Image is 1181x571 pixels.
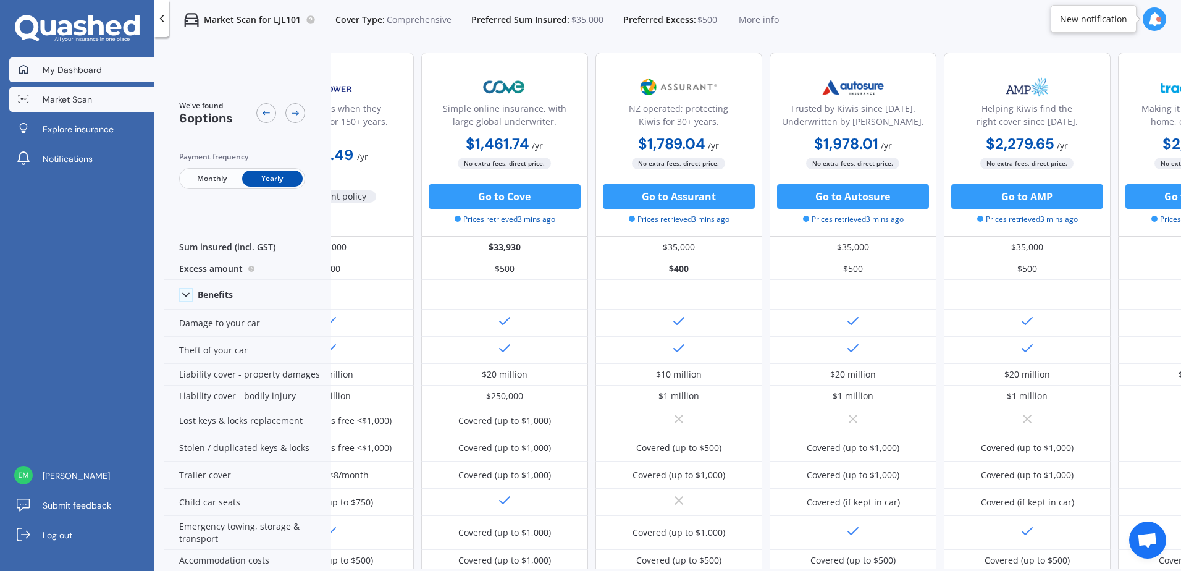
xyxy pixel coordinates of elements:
span: No extra fees, direct price. [633,158,726,169]
b: $2,279.65 [986,134,1055,153]
div: $1 million [658,390,699,402]
span: Preferred Sum Insured: [471,14,569,26]
div: $1 million [833,390,873,402]
button: Go to AMP [951,184,1103,209]
div: Trusted by Kiwis since [DATE]. Underwritten by [PERSON_NAME]. [780,102,926,133]
div: $400 [595,258,762,280]
div: $35,000 [944,237,1111,258]
div: Covered (up to $500) [985,554,1070,567]
button: Go to Assurant [603,184,755,209]
span: / yr [532,140,544,151]
span: No extra fees, direct price. [807,158,900,169]
div: Excess amount [164,258,331,280]
div: Covered (up to $1,000) [981,442,1074,454]
img: 4db45976a7d91dd5a854d76be30ee2cc [14,466,33,484]
span: No extra fees, direct price. [981,158,1074,169]
div: $10 million [656,368,702,381]
span: Log out [43,529,72,541]
div: Child car seats [164,489,331,516]
div: $33,930 [421,237,588,258]
a: Explore insurance [9,117,154,142]
div: Stolen / duplicated keys & locks [164,434,331,462]
a: Submit feedback [9,493,154,518]
span: $500 [697,14,717,26]
span: No extra fees, direct price. [458,158,552,169]
p: Market Scan for LJL101 [204,14,301,26]
div: Covered (up to $500) [636,554,721,567]
span: Market Scan [43,93,92,106]
div: Covered (up to $1,000) [807,469,899,481]
span: / yr [1057,140,1069,151]
div: Emergency towing, storage & transport [164,516,331,550]
b: $1,978.01 [814,134,878,153]
div: NZ operated; protecting Kiwis for 30+ years. [606,102,752,133]
div: Liability cover - property damages [164,364,331,386]
div: New notification [1060,13,1127,25]
div: $250,000 [486,390,523,402]
span: Comprehensive [387,14,452,26]
div: $20 million [1004,368,1050,381]
span: Cover Type: [335,14,385,26]
button: Go to Autosure [777,184,929,209]
div: Covered (up to $500) [636,442,721,454]
div: Covered (up to $1,000) [807,442,899,454]
div: Lost keys & locks replacement [164,407,331,434]
a: Log out [9,523,154,548]
a: Market Scan [9,87,154,112]
div: $500 [770,258,936,280]
a: Notifications [9,146,154,171]
img: Assurant.png [638,72,720,103]
div: Theft of your car [164,337,331,364]
span: We've found [179,100,233,111]
div: $500 [421,258,588,280]
div: Covered (up to $1,000) [981,469,1074,481]
span: / yr [708,140,720,151]
span: / yr [358,151,369,163]
div: $35,000 [595,237,762,258]
span: Preferred Excess: [623,14,696,26]
a: Open chat [1129,522,1166,559]
div: Trailer cover [164,462,331,489]
div: Damage to your car [164,310,331,337]
a: My Dashboard [9,57,154,82]
button: Go to Cove [429,184,581,209]
img: car.f15378c7a67c060ca3f3.svg [184,12,199,27]
div: Covered (if kept in car) [981,496,1074,509]
span: Submit feedback [43,499,111,512]
span: 6 options [179,110,233,126]
div: Covered (up to $1,000) [458,415,551,427]
span: / yr [881,140,892,151]
span: $35,000 [571,14,603,26]
span: Prices retrieved 3 mins ago [455,214,555,225]
div: $20 million [830,368,876,381]
span: Prices retrieved 3 mins ago [629,214,729,225]
span: More info [739,14,779,26]
img: AMP.webp [986,72,1068,103]
div: $1 million [1007,390,1048,402]
img: Autosure.webp [812,72,894,103]
div: Covered (up to $1,000) [458,469,551,481]
div: Covered (up to $1,000) [458,442,551,454]
div: Helping Kiwis find the right cover since [DATE]. [954,102,1100,133]
b: $1,789.04 [639,134,706,153]
div: Liability cover - bodily injury [164,386,331,407]
span: Prices retrieved 3 mins ago [803,214,904,225]
div: Covered (if kept in car) [807,496,900,509]
span: [PERSON_NAME] [43,470,110,482]
div: Covered (up to $500) [810,554,896,567]
span: Yearly [242,171,303,187]
div: Simple online insurance, with large global underwriter. [432,102,578,133]
span: Notifications [43,153,93,165]
span: Prices retrieved 3 mins ago [977,214,1078,225]
span: Explore insurance [43,123,114,135]
a: [PERSON_NAME] [9,463,154,488]
div: $500 [944,258,1111,280]
img: Cove.webp [464,72,545,103]
div: Covered (up to $1,000) [458,554,551,567]
div: $20 million [482,368,527,381]
div: Sum insured (incl. GST) [164,237,331,258]
b: $1,461.74 [466,134,530,153]
span: Monthly [182,171,242,187]
div: Payment frequency [179,151,305,163]
span: My Dashboard [43,64,102,76]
